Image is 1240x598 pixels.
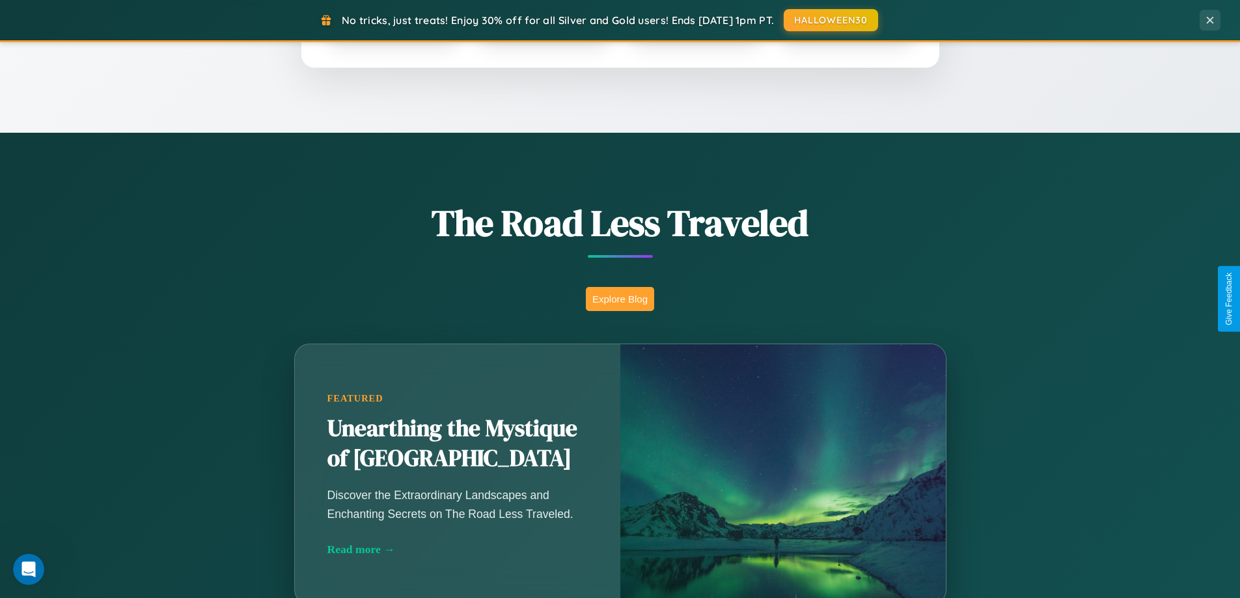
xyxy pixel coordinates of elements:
button: Explore Blog [586,287,654,311]
button: HALLOWEEN30 [784,9,878,31]
p: Discover the Extraordinary Landscapes and Enchanting Secrets on The Road Less Traveled. [327,486,588,523]
div: Give Feedback [1224,273,1233,325]
span: No tricks, just treats! Enjoy 30% off for all Silver and Gold users! Ends [DATE] 1pm PT. [342,14,774,27]
iframe: Intercom live chat [13,554,44,585]
h1: The Road Less Traveled [230,198,1011,248]
div: Read more → [327,543,588,556]
div: Featured [327,393,588,404]
h2: Unearthing the Mystique of [GEOGRAPHIC_DATA] [327,414,588,474]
